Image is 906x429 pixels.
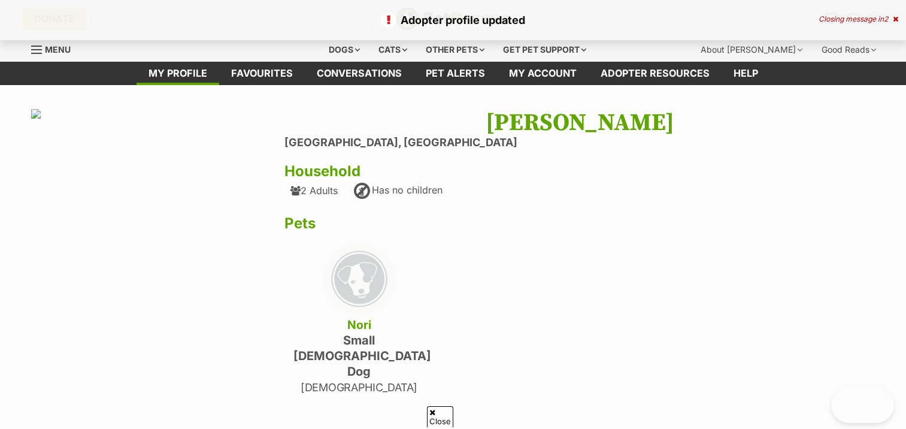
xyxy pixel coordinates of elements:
p: [DEMOGRAPHIC_DATA] [293,379,425,395]
iframe: Help Scout Beacon - Open [831,387,894,423]
a: My account [497,62,589,85]
div: Other pets [417,38,493,62]
a: Help [722,62,770,85]
h3: Pets [284,215,875,232]
div: About [PERSON_NAME] [692,38,811,62]
a: Adopter resources [589,62,722,85]
span: Close [427,406,453,427]
a: Pet alerts [414,62,497,85]
a: My profile [137,62,219,85]
div: Has no children [353,182,443,201]
h4: small [DEMOGRAPHIC_DATA] Dog [293,333,425,379]
a: conversations [305,62,414,85]
span: Menu [45,44,71,55]
li: [GEOGRAPHIC_DATA], [GEOGRAPHIC_DATA] [284,137,875,149]
h4: Nori [293,317,425,333]
h3: Household [284,163,875,180]
div: Get pet support [495,38,595,62]
h1: [PERSON_NAME] [284,109,875,137]
div: Cats [370,38,416,62]
div: Good Reads [813,38,884,62]
img: large_default-f37c3b2ddc539b7721ffdbd4c88987add89f2ef0fd77a71d0d44a6cf3104916e.png [323,243,395,315]
div: 2 Adults [290,185,338,196]
a: Favourites [219,62,305,85]
a: Menu [31,38,79,59]
div: Dogs [320,38,368,62]
img: djywihglumbibkydybod.jpg [31,109,41,119]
